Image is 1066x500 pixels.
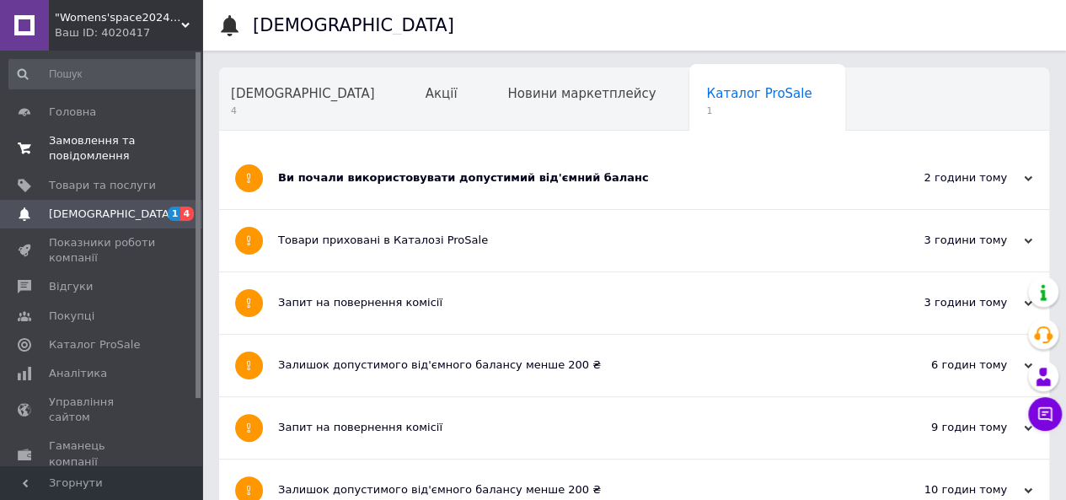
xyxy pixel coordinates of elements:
[864,420,1032,435] div: 9 годин тому
[49,207,174,222] span: [DEMOGRAPHIC_DATA]
[49,337,140,352] span: Каталог ProSale
[49,235,156,266] span: Показники роботи компанії
[49,366,107,381] span: Аналітика
[231,86,375,101] span: [DEMOGRAPHIC_DATA]
[49,178,156,193] span: Товари та послуги
[49,309,94,324] span: Покупці
[1028,397,1062,431] button: Чат з покупцем
[278,295,864,310] div: Запит на повернення комісії
[864,233,1032,248] div: 3 години тому
[507,86,656,101] span: Новини маркетплейсу
[49,133,156,164] span: Замовлення та повідомлення
[55,25,202,40] div: Ваш ID: 4020417
[8,59,199,89] input: Пошук
[49,279,93,294] span: Відгуки
[49,105,96,120] span: Головна
[278,358,864,373] div: Залишок допустимого від'ємного балансу менше 200 ₴
[231,105,375,117] span: 4
[864,170,1032,185] div: 2 години тому
[49,395,156,425] span: Управління сайтом
[426,86,458,101] span: Акції
[278,233,864,248] div: Товари приховані в Каталозі ProSale
[864,295,1032,310] div: 3 години тому
[864,482,1032,497] div: 10 годин тому
[278,170,864,185] div: Ви почали використовувати допустимий від'ємний баланс
[55,10,181,25] span: "Womens'space2024" — Дівочий простір: одяг та товари для дому
[706,105,812,117] span: 1
[180,207,194,221] span: 4
[706,86,812,101] span: Каталог ProSale
[278,420,864,435] div: Запит на повернення комісії
[49,438,156,469] span: Гаманець компанії
[864,358,1032,373] div: 6 годин тому
[253,15,454,35] h1: [DEMOGRAPHIC_DATA]
[278,482,864,497] div: Залишок допустимого від'ємного балансу менше 200 ₴
[168,207,181,221] span: 1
